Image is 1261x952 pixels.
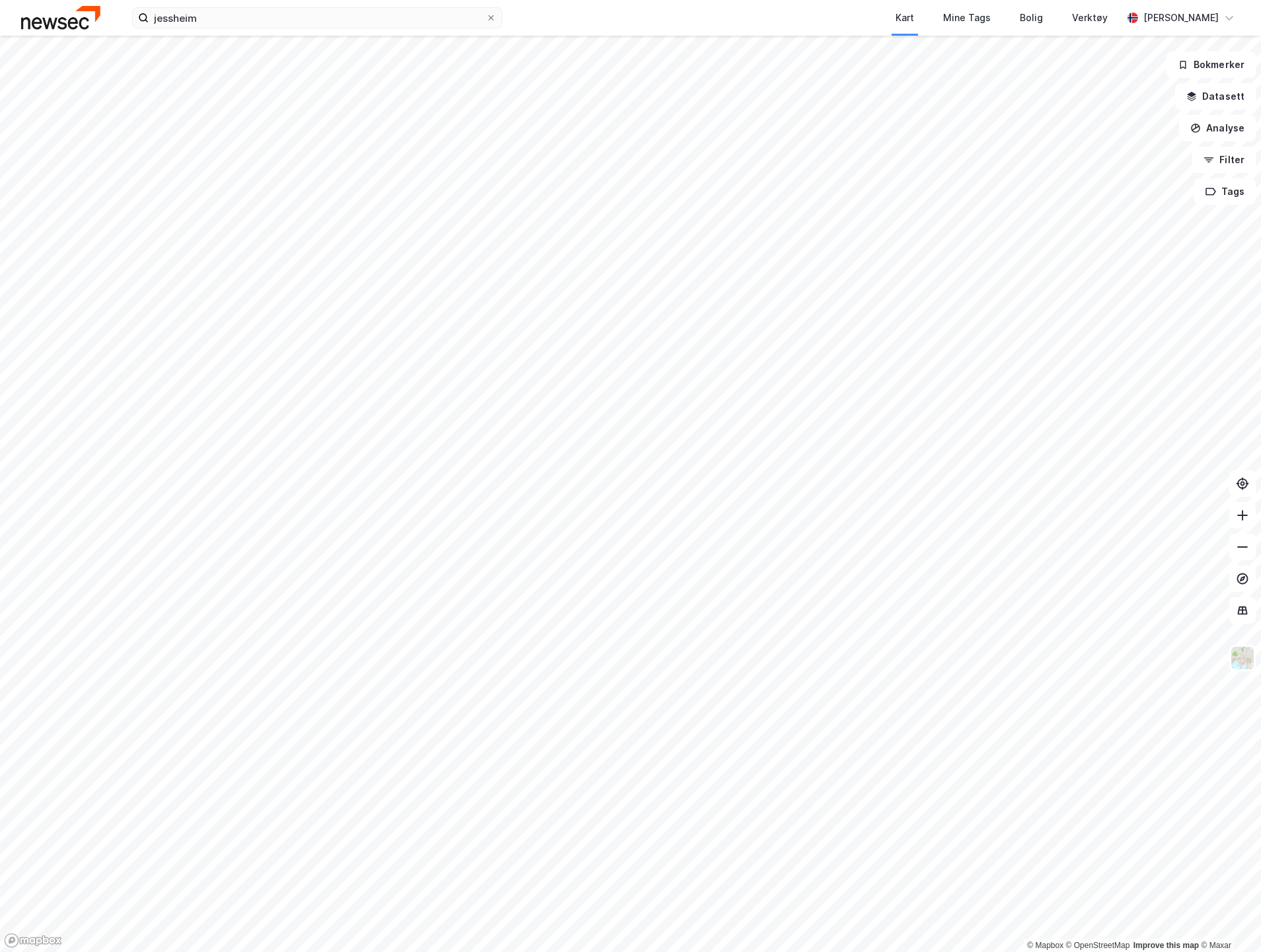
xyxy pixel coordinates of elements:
div: Kontrollprogram for chat [1195,889,1261,952]
img: Z [1230,645,1255,671]
button: Filter [1192,147,1256,173]
a: Improve this map [1133,941,1199,950]
div: Kart [896,10,914,26]
button: Datasett [1175,83,1256,110]
div: Verktøy [1072,10,1108,26]
iframe: Chat Widget [1195,889,1261,952]
button: Tags [1194,178,1256,205]
div: Bolig [1020,10,1043,26]
button: Analyse [1179,115,1256,141]
a: Mapbox homepage [4,933,62,948]
img: newsec-logo.f6e21ccffca1b3a03d2d.png [21,6,100,29]
div: [PERSON_NAME] [1143,10,1219,26]
a: Mapbox [1027,941,1063,950]
input: Søk på adresse, matrikkel, gårdeiere, leietakere eller personer [149,8,486,28]
div: Mine Tags [943,10,991,26]
a: OpenStreetMap [1066,941,1130,950]
button: Bokmerker [1166,52,1256,78]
